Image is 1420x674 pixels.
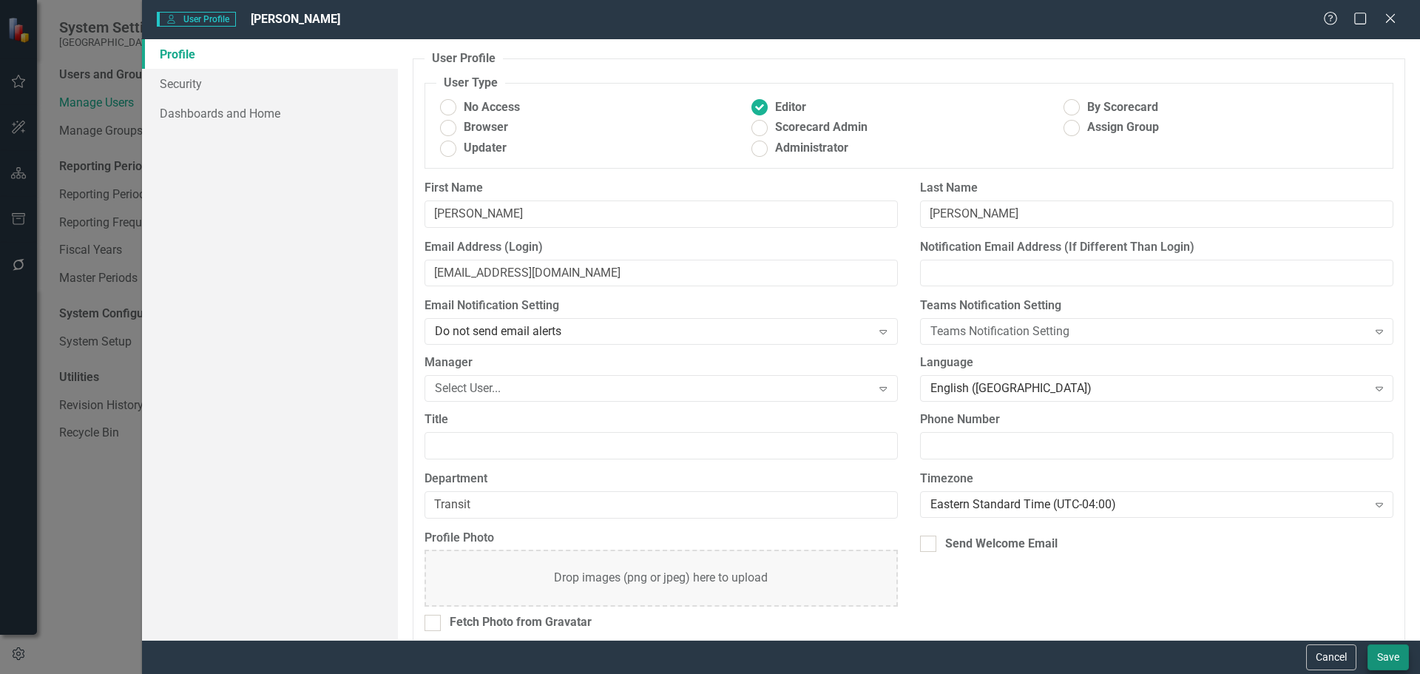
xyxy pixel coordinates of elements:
[920,411,1393,428] label: Phone Number
[930,496,1367,513] div: Eastern Standard Time (UTC-04:00)
[435,380,872,397] div: Select User...
[1087,99,1158,116] span: By Scorecard
[142,69,398,98] a: Security
[436,75,505,92] legend: User Type
[425,530,898,547] label: Profile Photo
[920,297,1393,314] label: Teams Notification Setting
[930,323,1367,340] div: Teams Notification Setting
[930,380,1367,397] div: English ([GEOGRAPHIC_DATA])
[251,12,340,26] span: [PERSON_NAME]
[945,536,1058,553] div: Send Welcome Email
[464,140,507,157] span: Updater
[425,471,898,488] label: Department
[425,239,898,256] label: Email Address (Login)
[450,614,592,631] div: Fetch Photo from Gravatar
[775,119,868,136] span: Scorecard Admin
[1367,644,1409,670] button: Save
[1087,119,1159,136] span: Assign Group
[920,471,1393,488] label: Timezone
[425,354,898,371] label: Manager
[157,12,236,27] span: User Profile
[425,297,898,314] label: Email Notification Setting
[435,323,872,340] div: Do not send email alerts
[920,180,1393,197] label: Last Name
[775,99,806,116] span: Editor
[1306,644,1356,670] button: Cancel
[425,50,503,67] legend: User Profile
[554,570,768,587] div: Drop images (png or jpeg) here to upload
[464,119,508,136] span: Browser
[425,180,898,197] label: First Name
[142,39,398,69] a: Profile
[464,99,520,116] span: No Access
[142,98,398,128] a: Dashboards and Home
[425,411,898,428] label: Title
[920,354,1393,371] label: Language
[920,239,1393,256] label: Notification Email Address (If Different Than Login)
[775,140,848,157] span: Administrator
